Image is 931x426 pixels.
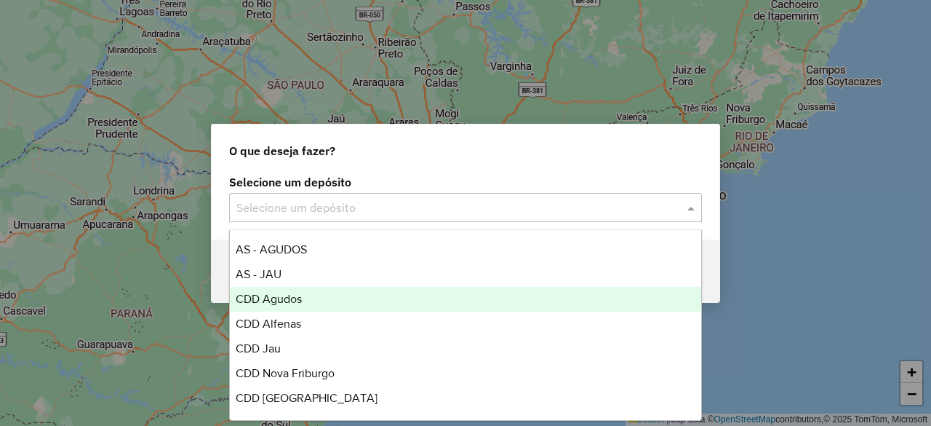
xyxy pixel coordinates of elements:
[229,229,701,421] ng-dropdown-panel: Options list
[236,392,377,404] span: CDD [GEOGRAPHIC_DATA]
[236,367,335,379] span: CDD Nova Friburgo
[229,142,335,159] span: O que deseja fazer?
[236,243,307,256] span: AS - AGUDOS
[236,342,281,355] span: CDD Jau
[236,293,302,305] span: CDD Agudos
[236,317,301,330] span: CDD Alfenas
[229,173,702,191] label: Selecione um depósito
[236,268,281,280] span: AS - JAU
